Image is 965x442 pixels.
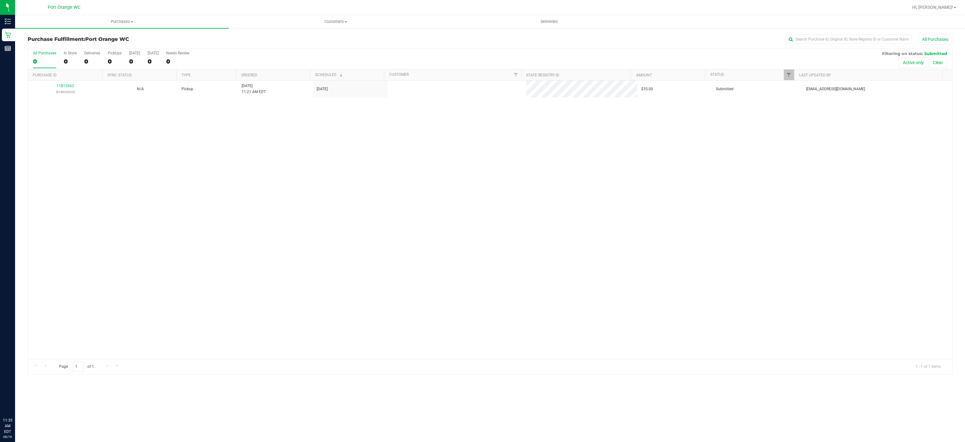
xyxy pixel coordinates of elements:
a: Ordered [241,73,257,77]
inline-svg: Reports [5,45,11,52]
p: 08/19 [3,434,12,439]
input: Search Purchase ID, Original ID, State Registry ID or Customer Name... [786,35,912,44]
p: (316020223) [32,89,99,95]
p: 11:35 AM EDT [3,417,12,434]
a: Type [182,73,191,77]
a: Purchase ID [33,73,57,77]
span: Port Orange WC [85,36,129,42]
div: 0 [33,58,56,65]
span: Submitted [716,86,733,92]
button: Clear [929,57,947,68]
span: Customers [229,19,442,25]
span: Submitted [924,51,947,56]
div: In Store [64,51,77,55]
span: $35.00 [641,86,653,92]
button: All Purchases [918,34,952,45]
div: 0 [129,58,140,65]
span: Deliveries [532,19,566,25]
input: 1 [72,362,83,372]
inline-svg: Inventory [5,18,11,25]
a: Customer [389,72,409,77]
a: Sync Status [107,73,132,77]
span: Hi, [PERSON_NAME]! [912,5,953,10]
div: [DATE] [148,51,159,55]
a: Last Updated By [799,73,831,77]
a: State Registry ID [526,73,559,77]
iframe: Resource center [6,392,25,411]
a: Filter [511,69,521,80]
a: Amount [636,73,652,77]
a: Customers [229,15,442,28]
button: N/A [137,86,144,92]
div: Deliveries [84,51,100,55]
a: Purchases [15,15,229,28]
div: All Purchases [33,51,56,55]
span: Purchases [15,19,229,25]
div: [DATE] [129,51,140,55]
a: Scheduled [315,73,344,77]
a: 11812662 [57,84,74,88]
span: Port Orange WC [48,5,80,10]
span: 1 - 1 of 1 items [911,362,946,371]
div: PickUps [108,51,122,55]
span: [EMAIL_ADDRESS][DOMAIN_NAME] [806,86,865,92]
a: Filter [784,69,794,80]
h3: Purchase Fulfillment: [28,36,336,42]
inline-svg: Retail [5,32,11,38]
span: [DATE] 11:21 AM EDT [242,83,266,95]
div: 0 [64,58,77,65]
span: Filtering on status: [882,51,923,56]
div: 0 [108,58,122,65]
span: [DATE] [317,86,328,92]
span: Page of 1 [54,362,99,372]
div: 0 [84,58,100,65]
a: Deliveries [443,15,656,28]
iframe: Resource center unread badge [19,391,26,398]
div: 0 [148,58,159,65]
button: Active only [899,57,928,68]
span: Pickup [182,86,193,92]
div: Needs Review [166,51,189,55]
div: 0 [166,58,189,65]
span: Not Applicable [137,87,144,91]
a: Status [710,72,724,77]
